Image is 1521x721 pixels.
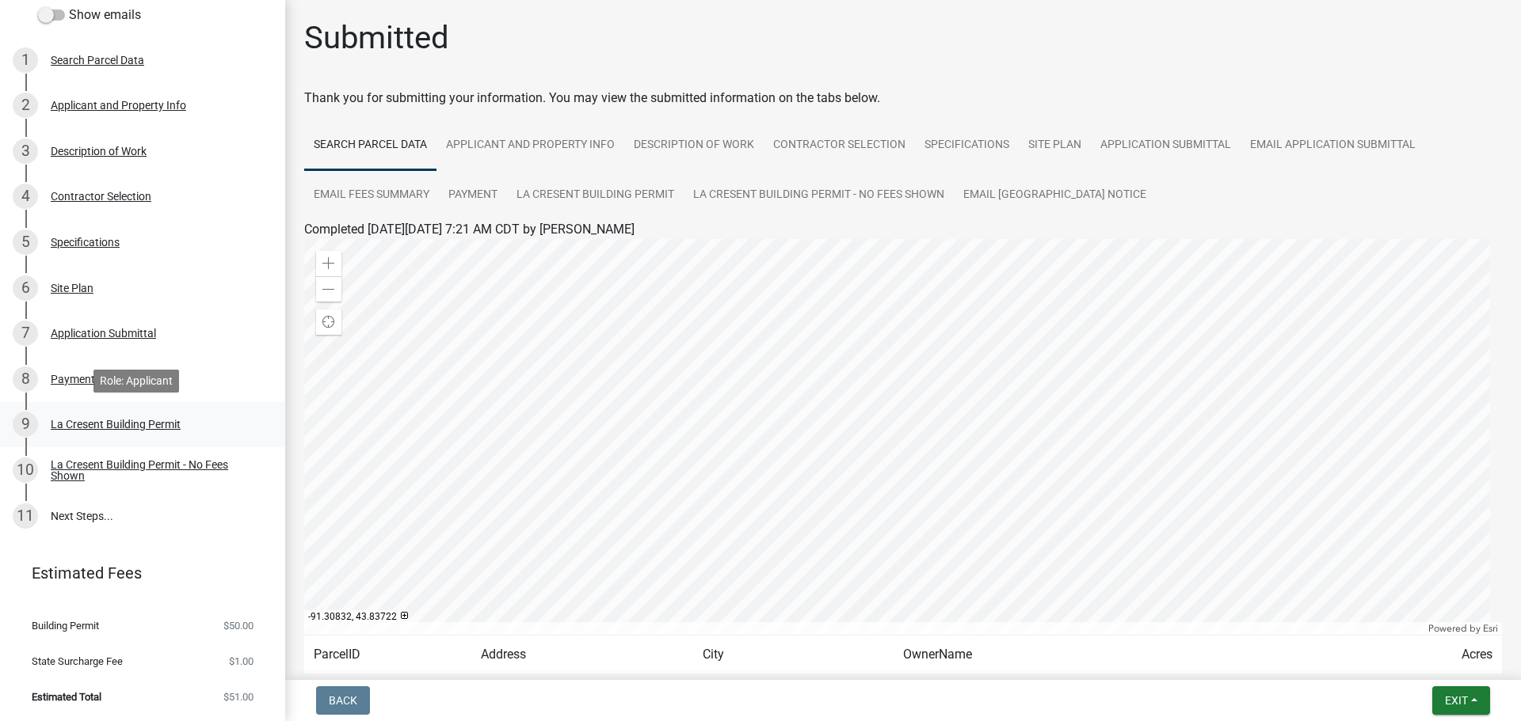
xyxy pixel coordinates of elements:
div: Description of Work [51,146,147,157]
span: $50.00 [223,620,253,631]
h1: Submitted [304,19,449,57]
span: $51.00 [223,692,253,702]
div: Site Plan [51,283,93,294]
a: Applicant and Property Info [436,120,624,171]
div: Specifications [51,237,120,248]
div: 6 [13,275,38,301]
label: Show emails [38,6,141,25]
a: Email [GEOGRAPHIC_DATA] Notice [954,170,1156,221]
a: Esri [1483,623,1498,634]
div: Find my location [316,309,341,335]
span: Completed [DATE][DATE] 7:21 AM CDT by [PERSON_NAME] [304,222,635,237]
td: Address [471,636,694,674]
td: Acres [1401,636,1502,674]
span: State Surcharge Fee [32,656,123,666]
div: 5 [13,230,38,255]
a: Contractor Selection [764,120,915,171]
td: City [693,636,894,674]
div: Thank you for submitting your information. You may view the submitted information on the tabs below. [304,89,1502,108]
div: Contractor Selection [51,191,151,202]
a: Estimated Fees [13,557,260,589]
div: Zoom in [316,251,341,276]
div: Application Submittal [51,328,156,339]
div: Search Parcel Data [51,55,144,66]
button: Back [316,686,370,715]
div: 8 [13,366,38,392]
div: 4 [13,184,38,209]
div: 9 [13,412,38,437]
div: 11 [13,503,38,529]
span: Back [329,694,357,707]
a: Payment [439,170,507,221]
a: La Cresent Building Permit [507,170,684,221]
td: OwnerName [894,636,1401,674]
div: Role: Applicant [93,370,179,393]
div: 3 [13,139,38,164]
span: $1.00 [229,656,253,666]
div: Applicant and Property Info [51,100,186,111]
a: Search Parcel Data [304,120,436,171]
a: Email Fees Summary [304,170,439,221]
a: Email Application Submittal [1241,120,1425,171]
a: Site Plan [1019,120,1091,171]
div: Zoom out [316,276,341,302]
div: 10 [13,457,38,483]
div: La Cresent Building Permit - No Fees Shown [51,459,260,481]
div: 7 [13,321,38,346]
span: Estimated Total [32,692,101,702]
td: ParcelID [304,636,471,674]
div: Payment [51,374,95,385]
span: Exit [1445,694,1468,707]
div: 1 [13,47,38,73]
button: Exit [1432,686,1490,715]
div: La Cresent Building Permit [51,419,181,430]
span: Building Permit [32,620,99,631]
a: Description of Work [624,120,764,171]
div: 2 [13,93,38,118]
a: Specifications [915,120,1019,171]
a: La Cresent Building Permit - No Fees Shown [684,170,954,221]
a: Application Submittal [1091,120,1241,171]
div: Powered by [1424,622,1502,635]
